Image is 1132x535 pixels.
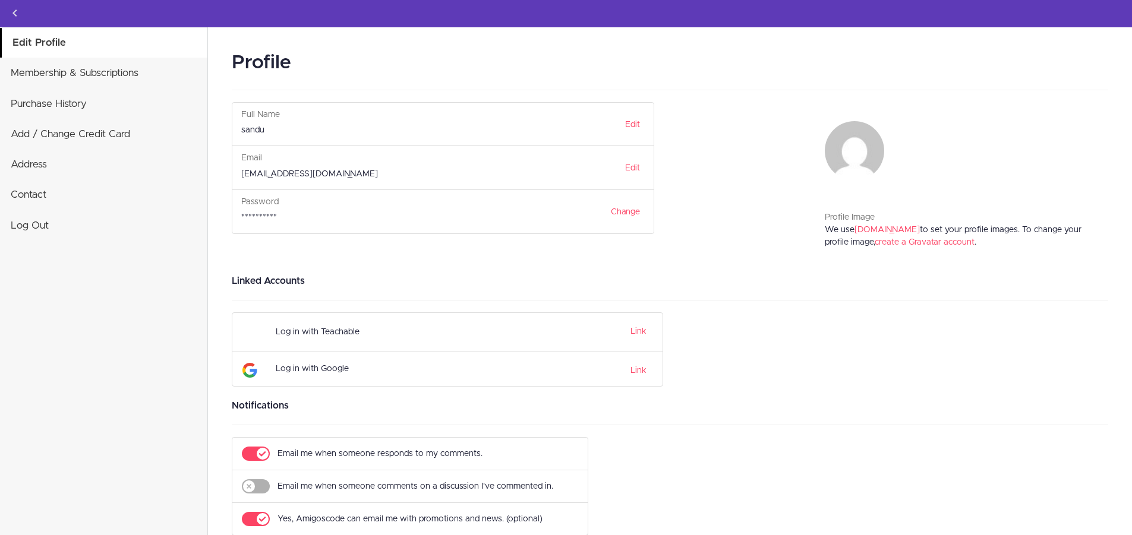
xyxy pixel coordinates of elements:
a: Edit Profile [2,28,207,58]
a: create a Gravatar account [875,238,975,246]
a: Link [630,327,647,335]
h3: Notifications [232,398,1108,413]
label: Password [241,196,279,208]
label: Email [241,152,262,164]
svg: Back to courses [8,6,22,20]
a: Edit [617,158,648,178]
a: Link [630,363,647,377]
button: Link [627,324,647,338]
h2: Profile [232,49,1108,78]
form: Email me when someone comments on a discussion I've commented in. [241,475,579,498]
div: Profile Image [825,211,1099,224]
label: Full Name [241,109,280,121]
div: Log in with Google [276,358,542,380]
div: Log in with Teachable [276,321,542,343]
form: Email me when someone responds to my comments. [241,442,579,465]
label: [EMAIL_ADDRESS][DOMAIN_NAME] [241,168,378,181]
a: [DOMAIN_NAME] [854,226,920,234]
form: Yes, Amigoscode can email me with promotions and news. (optional) [241,508,579,530]
a: Change [603,202,648,222]
label: sandu [241,124,264,137]
a: Edit [617,115,648,135]
div: We use to set your profile images. To change your profile image, . [825,224,1099,262]
img: Google Logo [242,363,257,378]
h3: Linked Accounts [232,274,1108,288]
img: sanduguzun762@gmail.com [825,121,884,181]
